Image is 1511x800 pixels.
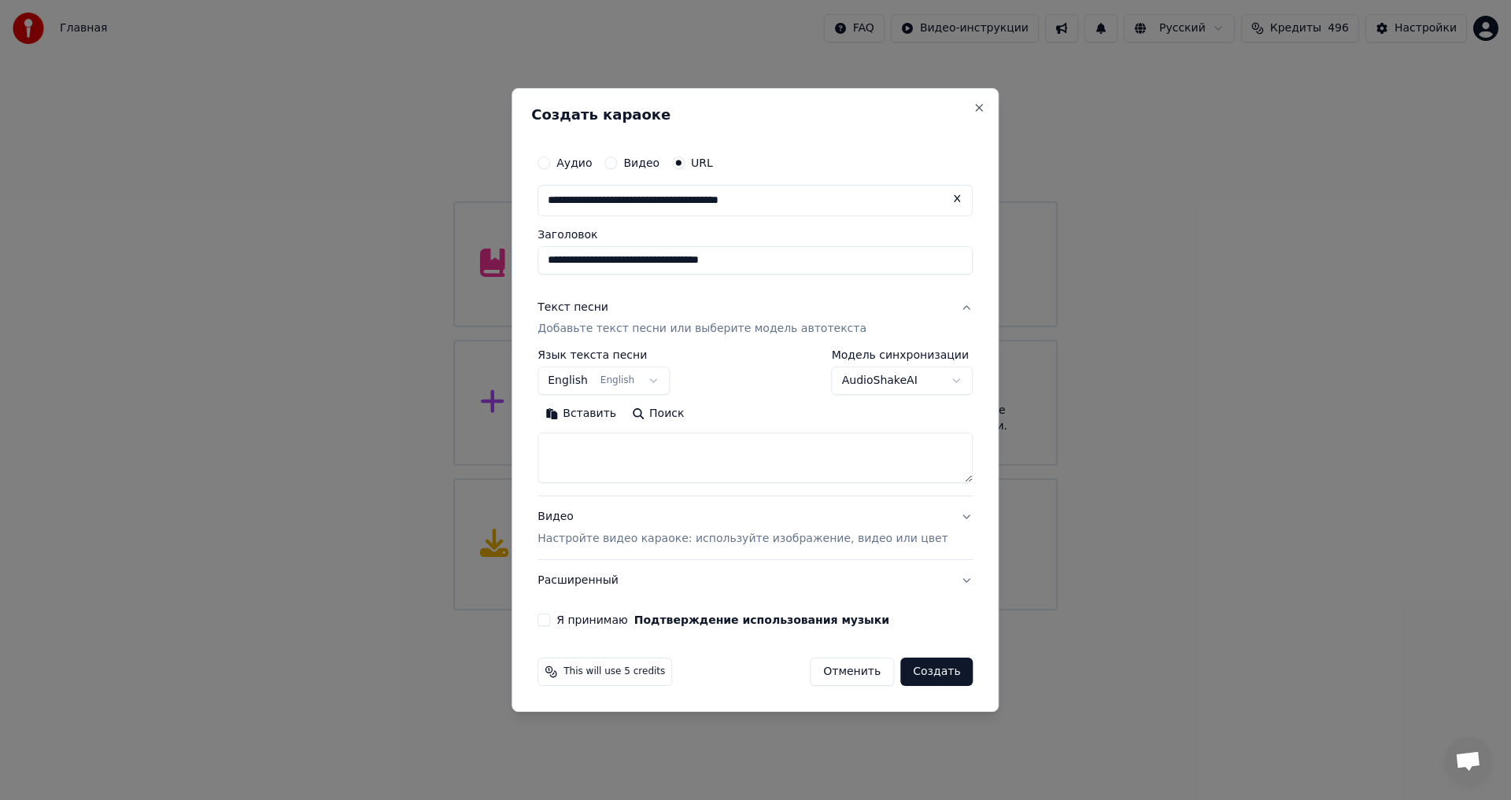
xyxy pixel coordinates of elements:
[810,658,894,686] button: Отменить
[538,402,624,427] button: Вставить
[538,322,866,337] p: Добавьте текст песни или выберите модель автотекста
[563,665,665,678] span: This will use 5 credits
[538,350,670,361] label: Язык текста песни
[556,157,592,168] label: Аудио
[538,560,973,601] button: Расширенный
[832,350,973,361] label: Модель синхронизации
[624,402,692,427] button: Поиск
[538,510,948,547] div: Видео
[900,658,973,686] button: Создать
[538,531,948,547] p: Настройте видео караоке: используйте изображение, видео или цвет
[538,229,973,240] label: Заголовок
[691,157,713,168] label: URL
[538,350,973,496] div: Текст песниДобавьте текст песни или выберите модель автотекста
[556,614,889,625] label: Я принимаю
[623,157,659,168] label: Видео
[634,614,889,625] button: Я принимаю
[538,287,973,350] button: Текст песниДобавьте текст песни или выберите модель автотекста
[538,497,973,560] button: ВидеоНастройте видео караоке: используйте изображение, видео или цвет
[538,300,608,315] div: Текст песни
[531,108,979,122] h2: Создать караоке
